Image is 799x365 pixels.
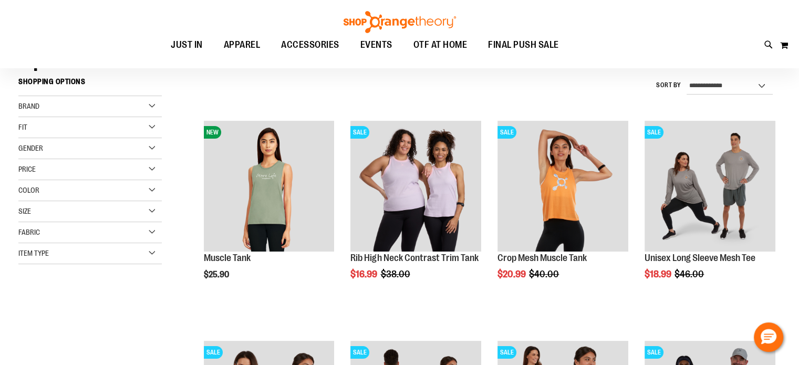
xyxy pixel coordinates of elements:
span: Gender [18,144,43,152]
span: $38.00 [380,269,411,279]
div: Fabric [18,222,162,243]
a: Unisex Long Sleeve Mesh Tee [645,253,755,263]
span: SALE [645,346,663,359]
a: Rib High Neck Contrast Trim Tank [350,253,478,263]
strong: Shopping Options [18,72,162,96]
span: Fabric [18,228,40,236]
div: Fit [18,117,162,138]
div: Color [18,180,162,201]
span: Color [18,186,39,194]
div: Item Type [18,243,162,264]
a: Rib Tank w/ Contrast Binding primary imageSALE [350,121,481,253]
a: Muscle TankNEW [204,121,335,253]
span: EVENTS [360,33,392,57]
span: APPAREL [224,33,261,57]
span: SALE [350,346,369,359]
span: Brand [18,102,39,110]
span: $25.90 [204,270,231,279]
span: $18.99 [645,269,673,279]
div: Price [18,159,162,180]
a: FINAL PUSH SALE [478,33,569,57]
div: product [199,116,340,306]
span: NEW [204,126,221,139]
img: Unisex Long Sleeve Mesh Tee primary image [645,121,775,252]
span: $46.00 [675,269,705,279]
span: Fit [18,123,27,131]
span: SALE [497,346,516,359]
label: Sort By [656,81,681,90]
span: Item Type [18,249,49,257]
span: Size [18,207,31,215]
img: Shop Orangetheory [342,11,458,33]
span: SALE [350,126,369,139]
a: ACCESSORIES [271,33,350,57]
img: Muscle Tank [204,121,335,252]
span: $40.00 [529,269,561,279]
span: ACCESSORIES [281,33,339,57]
a: EVENTS [350,33,403,57]
span: SALE [204,346,223,359]
div: Gender [18,138,162,159]
span: SALE [645,126,663,139]
a: Unisex Long Sleeve Mesh Tee primary imageSALE [645,121,775,253]
a: Crop Mesh Muscle Tank [497,253,587,263]
div: product [345,116,486,306]
span: FINAL PUSH SALE [488,33,559,57]
span: OTF AT HOME [413,33,468,57]
div: Size [18,201,162,222]
span: JUST IN [171,33,203,57]
a: Crop Mesh Muscle Tank primary imageSALE [497,121,628,253]
span: $20.99 [497,269,527,279]
button: Hello, have a question? Let’s chat. [754,322,783,352]
img: Rib Tank w/ Contrast Binding primary image [350,121,481,252]
div: product [492,116,634,306]
span: Price [18,165,36,173]
span: $16.99 [350,269,379,279]
a: APPAREL [213,33,271,57]
span: SALE [497,126,516,139]
img: Crop Mesh Muscle Tank primary image [497,121,628,252]
div: Brand [18,96,162,117]
a: Muscle Tank [204,253,251,263]
a: JUST IN [160,33,213,57]
div: product [639,116,781,306]
a: OTF AT HOME [403,33,478,57]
